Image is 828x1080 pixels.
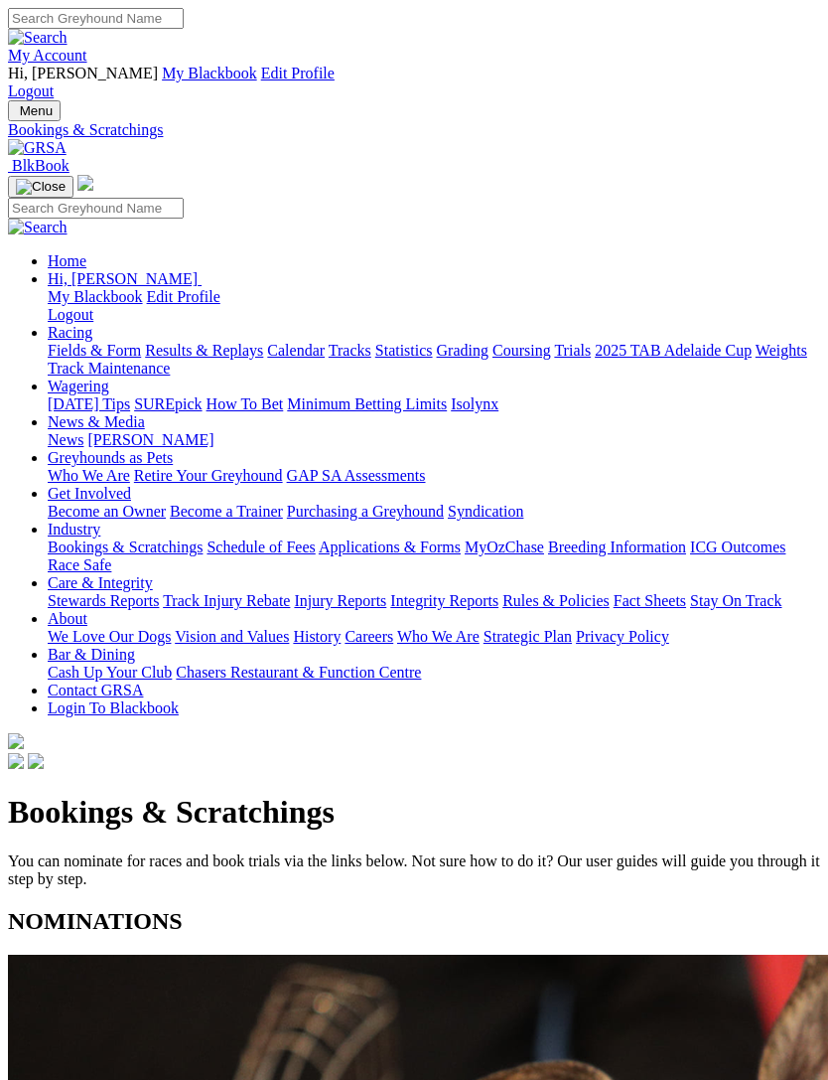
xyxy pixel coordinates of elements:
[134,395,202,412] a: SUREpick
[175,628,289,645] a: Vision and Values
[8,794,820,831] h1: Bookings & Scratchings
[48,288,820,324] div: Hi, [PERSON_NAME]
[8,8,184,29] input: Search
[48,395,820,413] div: Wagering
[8,139,67,157] img: GRSA
[287,395,447,412] a: Minimum Betting Limits
[163,592,290,609] a: Track Injury Rebate
[48,592,820,610] div: Care & Integrity
[48,485,131,502] a: Get Involved
[48,378,109,394] a: Wagering
[451,395,498,412] a: Isolynx
[554,342,591,359] a: Trials
[48,431,820,449] div: News & Media
[294,592,386,609] a: Injury Reports
[397,628,480,645] a: Who We Are
[483,628,572,645] a: Strategic Plan
[390,592,498,609] a: Integrity Reports
[77,175,93,191] img: logo-grsa-white.png
[437,342,488,359] a: Grading
[48,539,203,555] a: Bookings & Scratchings
[8,47,87,64] a: My Account
[87,431,213,448] a: [PERSON_NAME]
[176,664,421,681] a: Chasers Restaurant & Function Centre
[48,431,83,448] a: News
[595,342,752,359] a: 2025 TAB Adelaide Cup
[345,628,393,645] a: Careers
[48,646,135,663] a: Bar & Dining
[8,157,69,174] a: BlkBook
[329,342,371,359] a: Tracks
[287,503,444,520] a: Purchasing a Greyhound
[145,342,263,359] a: Results & Replays
[48,467,820,485] div: Greyhounds as Pets
[690,592,781,609] a: Stay On Track
[16,179,66,195] img: Close
[756,342,807,359] a: Weights
[502,592,610,609] a: Rules & Policies
[8,29,68,47] img: Search
[48,306,93,323] a: Logout
[8,176,73,198] button: Toggle navigation
[48,664,172,681] a: Cash Up Your Club
[162,65,257,81] a: My Blackbook
[690,539,785,555] a: ICG Outcomes
[48,610,87,627] a: About
[465,539,544,555] a: MyOzChase
[267,342,325,359] a: Calendar
[48,342,141,359] a: Fields & Form
[48,503,166,520] a: Become an Owner
[8,852,820,888] p: You can nominate for races and book trials via the links below. Not sure how to do it? Our user g...
[48,503,820,521] div: Get Involved
[48,395,130,412] a: [DATE] Tips
[48,699,179,716] a: Login To Blackbook
[207,395,284,412] a: How To Bet
[28,753,44,769] img: twitter.svg
[48,628,820,646] div: About
[48,270,202,287] a: Hi, [PERSON_NAME]
[8,198,184,219] input: Search
[448,503,523,520] a: Syndication
[48,592,159,609] a: Stewards Reports
[8,65,820,100] div: My Account
[48,467,130,484] a: Who We Are
[576,628,669,645] a: Privacy Policy
[48,556,111,573] a: Race Safe
[293,628,341,645] a: History
[48,288,143,305] a: My Blackbook
[8,219,68,236] img: Search
[134,467,283,484] a: Retire Your Greyhound
[48,682,143,698] a: Contact GRSA
[48,324,92,341] a: Racing
[48,252,86,269] a: Home
[287,467,426,484] a: GAP SA Assessments
[8,82,54,99] a: Logout
[48,664,820,682] div: Bar & Dining
[48,449,173,466] a: Greyhounds as Pets
[8,908,820,935] h2: NOMINATIONS
[261,65,335,81] a: Edit Profile
[48,574,153,591] a: Care & Integrity
[492,342,551,359] a: Coursing
[8,753,24,769] img: facebook.svg
[8,733,24,749] img: logo-grsa-white.png
[12,157,69,174] span: BlkBook
[48,539,820,574] div: Industry
[170,503,283,520] a: Become a Trainer
[48,628,171,645] a: We Love Our Dogs
[48,413,145,430] a: News & Media
[207,539,315,555] a: Schedule of Fees
[147,288,220,305] a: Edit Profile
[48,342,820,378] div: Racing
[548,539,686,555] a: Breeding Information
[48,521,100,538] a: Industry
[614,592,686,609] a: Fact Sheets
[8,100,61,121] button: Toggle navigation
[20,103,53,118] span: Menu
[48,360,170,377] a: Track Maintenance
[48,270,198,287] span: Hi, [PERSON_NAME]
[319,539,461,555] a: Applications & Forms
[375,342,433,359] a: Statistics
[8,121,820,139] a: Bookings & Scratchings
